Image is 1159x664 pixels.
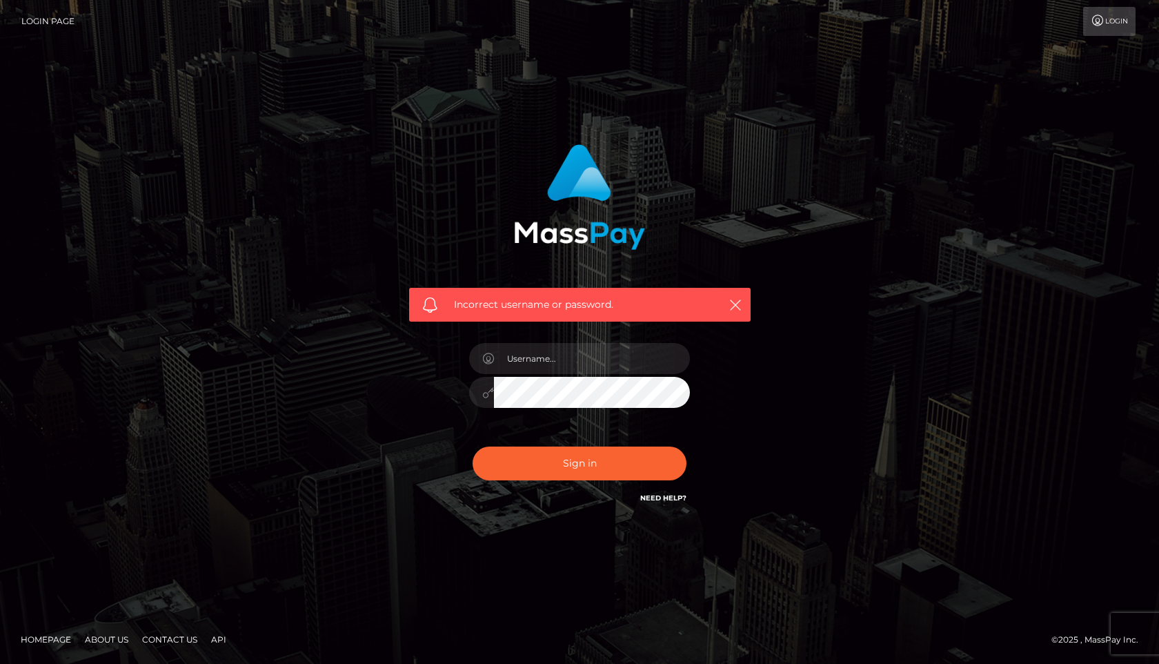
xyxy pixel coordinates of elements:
[494,343,690,374] input: Username...
[15,629,77,650] a: Homepage
[1051,632,1149,647] div: © 2025 , MassPay Inc.
[79,629,134,650] a: About Us
[514,144,645,250] img: MassPay Login
[640,494,686,502] a: Need Help?
[454,297,706,312] span: Incorrect username or password.
[1083,7,1136,36] a: Login
[473,447,686,480] button: Sign in
[137,629,203,650] a: Contact Us
[21,7,75,36] a: Login Page
[206,629,232,650] a: API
